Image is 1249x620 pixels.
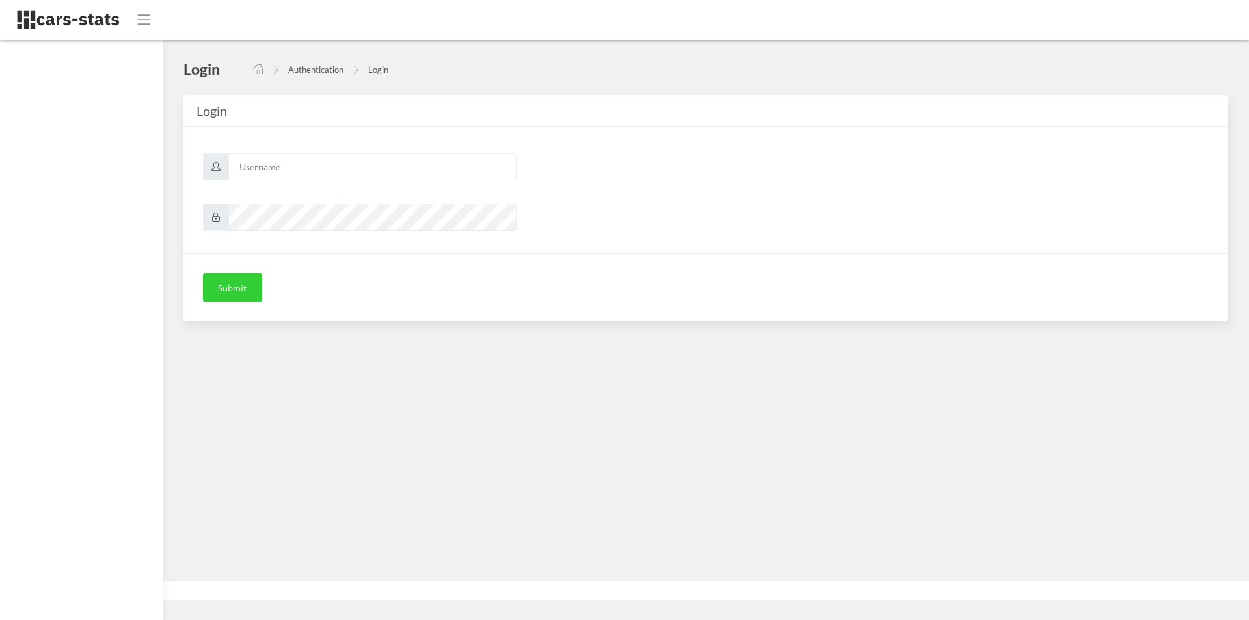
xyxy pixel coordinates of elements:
[288,64,343,75] a: Authentication
[196,103,227,118] span: Login
[183,59,220,79] h4: Login
[368,64,388,75] a: Login
[16,10,120,30] img: navbar brand
[228,153,517,180] input: Username
[203,273,262,302] button: Submit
